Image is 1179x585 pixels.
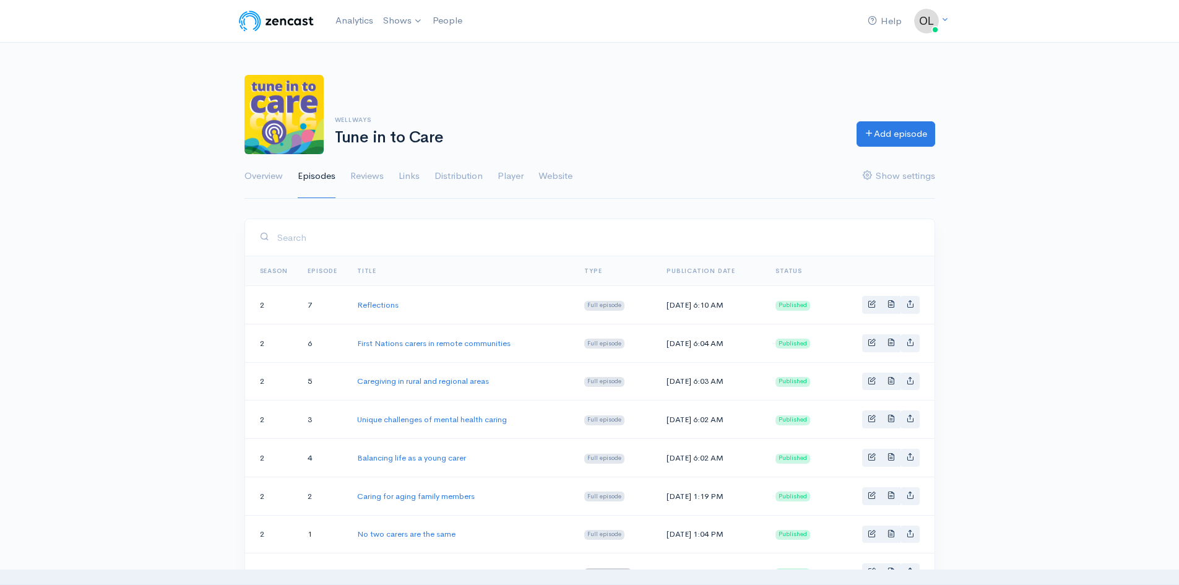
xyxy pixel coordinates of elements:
div: Basic example [862,296,920,314]
td: [DATE] 6:04 AM [657,324,766,362]
td: 2 [245,286,298,324]
span: Full episode [584,339,624,349]
span: Published [775,301,810,311]
span: Full episode [584,301,624,311]
td: 1 [298,515,347,553]
td: 2 [245,477,298,515]
span: Status [775,267,802,275]
td: [DATE] 6:10 AM [657,286,766,324]
h6: Wellways [335,116,842,123]
a: Episode [308,267,337,275]
span: Published [775,339,810,349]
span: Full episode [584,377,624,387]
a: Caring for aging family members [357,491,475,501]
a: Episodes [298,154,335,199]
td: [DATE] 6:02 AM [657,439,766,477]
a: Type [584,267,602,275]
td: [DATE] 1:04 PM [657,515,766,553]
div: Basic example [862,334,920,352]
td: 6 [298,324,347,362]
td: 2 [298,477,347,515]
div: Basic example [862,410,920,428]
h1: Tune in to Care [335,129,842,147]
a: Overview [244,154,283,199]
td: [DATE] 6:03 AM [657,362,766,401]
span: Full episode [584,530,624,540]
span: Full episode [584,415,624,425]
td: 4 [298,439,347,477]
span: Trailer episode [584,568,631,578]
td: 3 [298,401,347,439]
a: Player [498,154,524,199]
td: [DATE] 6:02 AM [657,401,766,439]
span: Published [775,568,810,578]
span: Published [775,454,810,464]
span: Published [775,377,810,387]
img: ZenCast Logo [237,9,316,33]
td: 2 [245,439,298,477]
a: Balancing life as a young carer [357,453,466,463]
input: Search [277,225,920,250]
span: Full episode [584,454,624,464]
a: Help [863,8,907,35]
a: Links [399,154,420,199]
td: 7 [298,286,347,324]
a: Season 2: No two carers are the same - Trailer [357,567,522,578]
a: Unique challenges of mental health caring [357,414,507,425]
a: Publication date [667,267,735,275]
span: Published [775,530,810,540]
div: Basic example [862,526,920,544]
a: No two carers are the same [357,529,456,539]
div: Basic example [862,563,920,581]
a: First Nations carers in remote communities [357,338,511,349]
img: ... [914,9,939,33]
a: Reviews [350,154,384,199]
a: Caregiving in rural and regional areas [357,376,489,386]
a: Analytics [330,7,378,34]
div: Basic example [862,449,920,467]
td: 5 [298,362,347,401]
td: 2 [245,515,298,553]
a: Season [260,267,288,275]
div: Basic example [862,487,920,505]
td: 2 [245,401,298,439]
td: 2 [245,362,298,401]
a: Website [538,154,572,199]
a: Show settings [863,154,935,199]
span: Full episode [584,492,624,501]
a: Title [357,267,376,275]
span: Published [775,415,810,425]
a: Distribution [434,154,483,199]
td: 2 [245,324,298,362]
a: Reflections [357,300,399,310]
a: People [428,7,467,34]
div: Basic example [862,373,920,391]
span: Published [775,492,810,501]
a: Shows [378,7,428,35]
td: [DATE] 1:19 PM [657,477,766,515]
a: Add episode [857,121,935,147]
